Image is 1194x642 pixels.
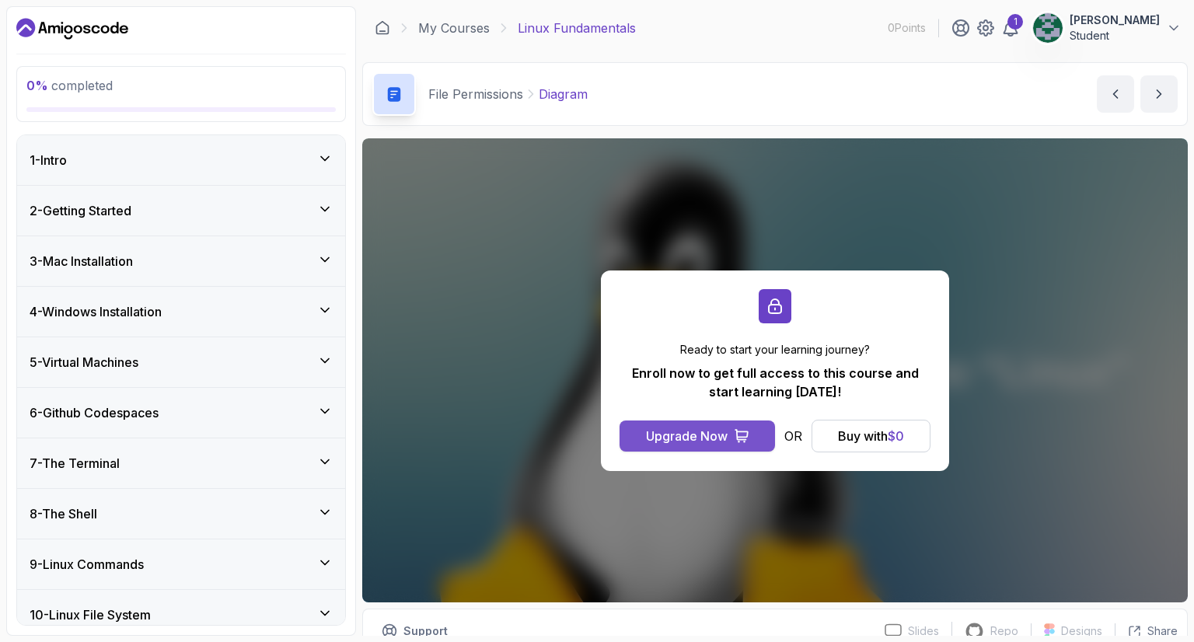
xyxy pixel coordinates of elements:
[17,388,345,438] button: 6-Github Codespaces
[620,342,930,358] p: Ready to start your learning journey?
[1007,14,1023,30] div: 1
[26,78,48,93] span: 0 %
[16,16,128,41] a: Dashboard
[403,623,448,639] p: Support
[1061,623,1102,639] p: Designs
[990,623,1018,639] p: Repo
[620,420,775,452] button: Upgrade Now
[1140,75,1178,113] button: next content
[888,20,926,36] p: 0 Points
[30,555,144,574] h3: 9 - Linux Commands
[17,590,345,640] button: 10-Linux File System
[1147,623,1178,639] p: Share
[1001,19,1020,37] a: 1
[30,353,138,372] h3: 5 - Virtual Machines
[1033,13,1063,43] img: user profile image
[17,135,345,185] button: 1-Intro
[17,236,345,286] button: 3-Mac Installation
[838,427,904,445] div: Buy with
[17,539,345,589] button: 9-Linux Commands
[1097,75,1134,113] button: previous content
[518,19,636,37] p: Linux Fundamentals
[30,605,151,624] h3: 10 - Linux File System
[30,252,133,270] h3: 3 - Mac Installation
[30,302,162,321] h3: 4 - Windows Installation
[17,489,345,539] button: 8-The Shell
[620,364,930,401] p: Enroll now to get full access to this course and start learning [DATE]!
[26,78,113,93] span: completed
[30,151,67,169] h3: 1 - Intro
[17,186,345,236] button: 2-Getting Started
[908,623,939,639] p: Slides
[784,427,802,445] p: OR
[418,19,490,37] a: My Courses
[428,85,523,103] p: File Permissions
[30,201,131,220] h3: 2 - Getting Started
[1070,12,1160,28] p: [PERSON_NAME]
[30,403,159,422] h3: 6 - Github Codespaces
[17,287,345,337] button: 4-Windows Installation
[30,454,120,473] h3: 7 - The Terminal
[646,427,728,445] div: Upgrade Now
[888,428,904,444] span: $ 0
[1032,12,1182,44] button: user profile image[PERSON_NAME]Student
[1070,28,1160,44] p: Student
[30,504,97,523] h3: 8 - The Shell
[1115,623,1178,639] button: Share
[17,337,345,387] button: 5-Virtual Machines
[375,20,390,36] a: Dashboard
[812,420,930,452] button: Buy with$0
[17,438,345,488] button: 7-The Terminal
[539,85,588,103] p: Diagram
